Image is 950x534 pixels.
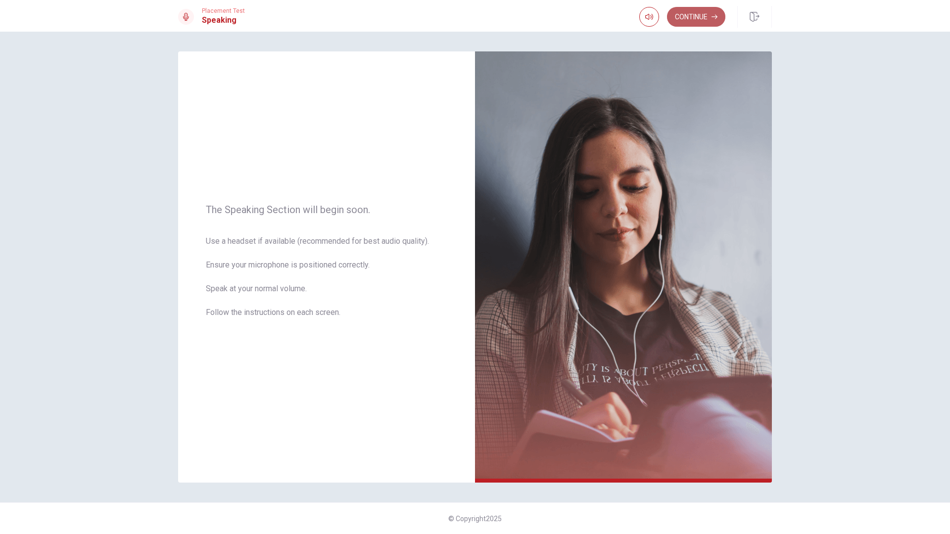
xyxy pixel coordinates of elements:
[202,7,245,14] span: Placement Test
[448,515,502,523] span: © Copyright 2025
[206,204,447,216] span: The Speaking Section will begin soon.
[206,235,447,330] span: Use a headset if available (recommended for best audio quality). Ensure your microphone is positi...
[202,14,245,26] h1: Speaking
[667,7,725,27] button: Continue
[475,51,772,483] img: speaking intro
